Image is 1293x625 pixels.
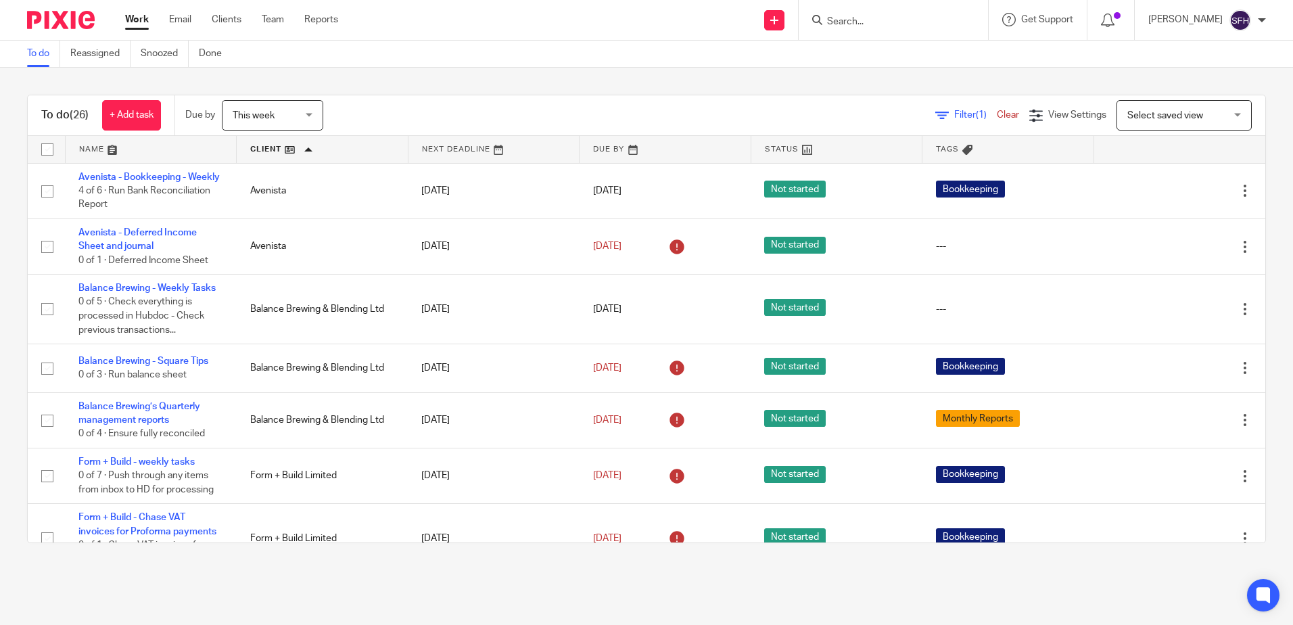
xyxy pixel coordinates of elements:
[936,239,1081,253] div: ---
[27,11,95,29] img: Pixie
[78,457,195,467] a: Form + Build - weekly tasks
[593,186,621,195] span: [DATE]
[304,13,338,26] a: Reports
[78,513,216,536] a: Form + Build - Chase VAT invoices for Proforma payments
[764,237,826,254] span: Not started
[997,110,1019,120] a: Clear
[70,41,131,67] a: Reassigned
[593,534,621,543] span: [DATE]
[1021,15,1073,24] span: Get Support
[764,299,826,316] span: Not started
[237,275,408,344] td: Balance Brewing & Blending Ltd
[78,371,187,380] span: 0 of 3 · Run balance sheet
[593,415,621,425] span: [DATE]
[237,163,408,218] td: Avenista
[78,430,205,439] span: 0 of 4 · Ensure fully reconciled
[237,392,408,448] td: Balance Brewing & Blending Ltd
[408,344,580,392] td: [DATE]
[1048,110,1106,120] span: View Settings
[936,302,1081,316] div: ---
[1148,13,1223,26] p: [PERSON_NAME]
[593,363,621,373] span: [DATE]
[936,466,1005,483] span: Bookkeeping
[237,448,408,503] td: Form + Build Limited
[408,275,580,344] td: [DATE]
[408,392,580,448] td: [DATE]
[78,471,214,494] span: 0 of 7 · Push through any items from inbox to HD for processing
[764,528,826,545] span: Not started
[408,504,580,574] td: [DATE]
[169,13,191,26] a: Email
[408,448,580,503] td: [DATE]
[78,402,200,425] a: Balance Brewing’s Quarterly management reports
[199,41,232,67] a: Done
[936,145,959,153] span: Tags
[125,13,149,26] a: Work
[1229,9,1251,31] img: svg%3E
[1127,111,1203,120] span: Select saved view
[262,13,284,26] a: Team
[237,344,408,392] td: Balance Brewing & Blending Ltd
[593,471,621,480] span: [DATE]
[102,100,161,131] a: + Add task
[141,41,189,67] a: Snoozed
[826,16,947,28] input: Search
[408,218,580,274] td: [DATE]
[764,466,826,483] span: Not started
[78,356,208,366] a: Balance Brewing - Square Tips
[764,410,826,427] span: Not started
[593,304,621,314] span: [DATE]
[593,241,621,251] span: [DATE]
[78,186,210,210] span: 4 of 6 · Run Bank Reconciliation Report
[233,111,275,120] span: This week
[78,172,220,182] a: Avenista - Bookkeeping - Weekly
[185,108,215,122] p: Due by
[41,108,89,122] h1: To do
[212,13,241,26] a: Clients
[936,181,1005,198] span: Bookkeeping
[976,110,987,120] span: (1)
[70,110,89,120] span: (26)
[936,528,1005,545] span: Bookkeeping
[78,298,204,335] span: 0 of 5 · Check everything is processed in Hubdoc - Check previous transactions...
[237,218,408,274] td: Avenista
[764,181,826,198] span: Not started
[27,41,60,67] a: To do
[237,504,408,574] td: Form + Build Limited
[408,163,580,218] td: [DATE]
[78,540,205,564] span: 0 of 1 · Chase VAT invoices for proforma payments made
[936,410,1020,427] span: Monthly Reports
[936,358,1005,375] span: Bookkeeping
[78,228,197,251] a: Avenista - Deferred Income Sheet and journal
[764,358,826,375] span: Not started
[954,110,997,120] span: Filter
[78,256,208,265] span: 0 of 1 · Deferred Income Sheet
[78,283,216,293] a: Balance Brewing - Weekly Tasks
